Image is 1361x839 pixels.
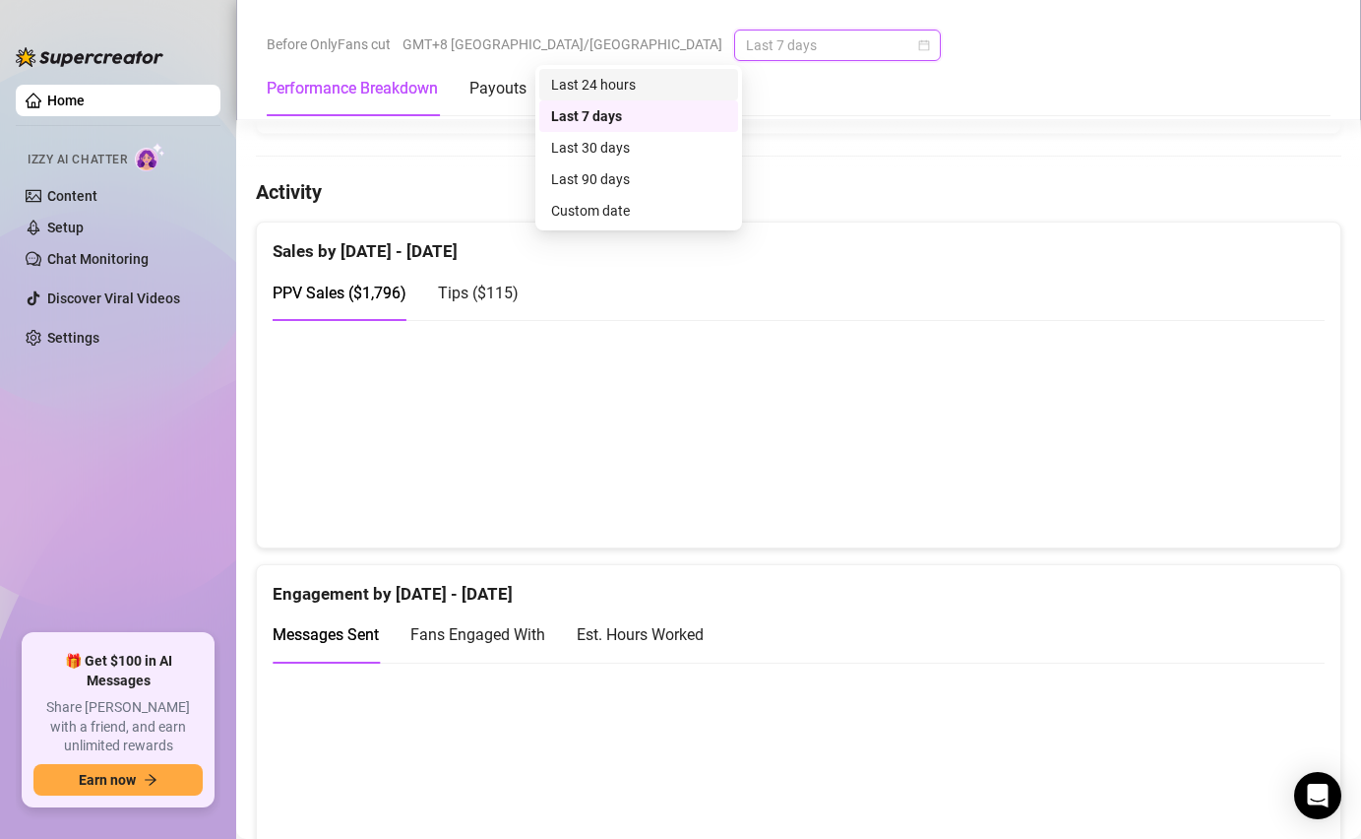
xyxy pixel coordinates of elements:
a: Chat Monitoring [47,251,149,267]
div: Last 90 days [551,168,726,190]
h4: Activity [256,178,1341,206]
div: Custom date [539,195,738,226]
div: Payouts [469,77,526,100]
span: PPV Sales ( $1,796 ) [273,284,406,302]
a: Setup [47,220,84,235]
span: 🎁 Get $100 in AI Messages [33,652,203,690]
div: Sales by [DATE] - [DATE] [273,223,1325,265]
span: Share [PERSON_NAME] with a friend, and earn unlimited rewards [33,698,203,756]
div: Open Intercom Messenger [1294,772,1341,819]
div: Last 30 days [539,132,738,163]
div: Last 7 days [551,105,726,127]
span: calendar [918,39,930,51]
div: Last 24 hours [539,69,738,100]
a: Settings [47,330,99,346]
div: Last 30 days [551,137,726,159]
div: Last 7 days [539,100,738,132]
span: arrow-right [144,773,157,787]
div: Est. Hours Worked [577,622,704,647]
img: AI Chatter [135,143,165,171]
span: Messages Sent [273,625,379,644]
div: Performance Breakdown [267,77,438,100]
span: Earn now [79,772,136,788]
div: Last 24 hours [551,74,726,96]
a: Discover Viral Videos [47,290,180,306]
button: Earn nowarrow-right [33,764,203,796]
img: logo-BBDzfeDw.svg [16,47,163,67]
span: GMT+8 [GEOGRAPHIC_DATA]/[GEOGRAPHIC_DATA] [402,30,722,59]
span: Last 7 days [746,31,929,60]
span: Izzy AI Chatter [28,151,127,169]
span: Tips ( $115 ) [438,284,519,302]
span: Before OnlyFans cut [267,30,391,59]
div: Custom date [551,200,726,222]
a: Home [47,93,85,108]
div: Last 90 days [539,163,738,195]
div: Engagement by [DATE] - [DATE] [273,565,1325,608]
a: Content [47,188,97,204]
span: Fans Engaged With [410,625,545,644]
